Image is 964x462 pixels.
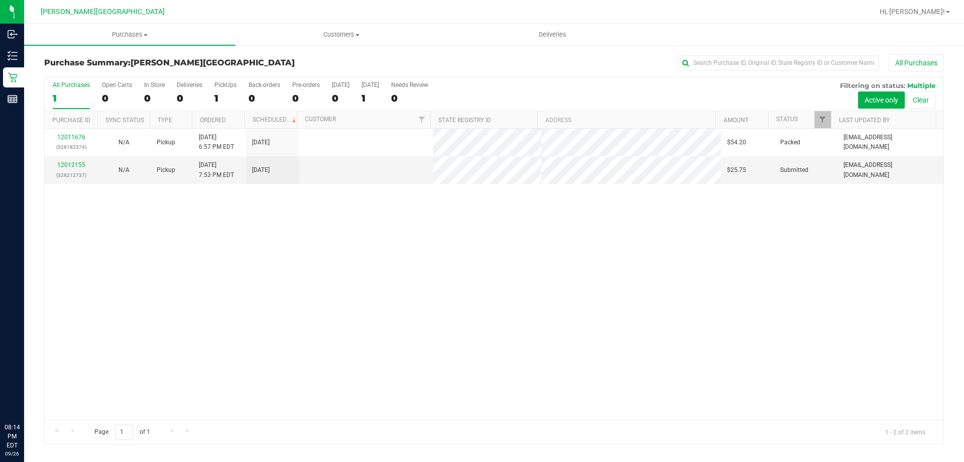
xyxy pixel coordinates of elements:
[158,117,172,124] a: Type
[8,94,18,104] inline-svg: Reports
[105,117,144,124] a: Sync Status
[252,138,270,147] span: [DATE]
[214,81,236,88] div: PickUps
[8,29,18,39] inline-svg: Inbound
[780,165,808,175] span: Submitted
[118,166,130,173] span: Not Applicable
[880,8,945,16] span: Hi, [PERSON_NAME]!
[44,58,344,67] h3: Purchase Summary:
[724,117,749,124] a: Amount
[332,81,349,88] div: [DATE]
[177,81,202,88] div: Deliveries
[361,93,379,104] div: 1
[907,81,935,89] span: Multiple
[252,165,270,175] span: [DATE]
[24,24,235,45] a: Purchases
[727,165,746,175] span: $25.75
[118,165,130,175] button: N/A
[292,93,320,104] div: 0
[86,424,158,440] span: Page of 1
[200,117,226,124] a: Ordered
[391,93,428,104] div: 0
[236,30,446,39] span: Customers
[249,93,280,104] div: 0
[332,93,349,104] div: 0
[292,81,320,88] div: Pre-orders
[8,72,18,82] inline-svg: Retail
[877,424,933,439] span: 1 - 2 of 2 items
[24,30,235,39] span: Purchases
[843,133,937,152] span: [EMAIL_ADDRESS][DOMAIN_NAME]
[199,133,234,152] span: [DATE] 6:57 PM EDT
[678,55,879,70] input: Search Purchase ID, Original ID, State Registry ID or Customer Name...
[118,139,130,146] span: Not Applicable
[199,160,234,179] span: [DATE] 7:53 PM EDT
[8,51,18,61] inline-svg: Inventory
[115,424,133,440] input: 1
[305,116,336,123] a: Customer
[906,91,935,109] button: Clear
[839,117,890,124] a: Last Updated By
[776,116,798,123] a: Status
[525,30,580,39] span: Deliveries
[51,142,91,152] p: (328182374)
[41,8,165,16] span: [PERSON_NAME][GEOGRAPHIC_DATA]
[144,93,165,104] div: 0
[391,81,428,88] div: Needs Review
[438,117,491,124] a: State Registry ID
[102,81,132,88] div: Open Carts
[144,81,165,88] div: In Store
[102,93,132,104] div: 0
[5,423,20,450] p: 08:14 PM EDT
[447,24,658,45] a: Deliveries
[177,93,202,104] div: 0
[53,93,90,104] div: 1
[889,54,944,71] button: All Purchases
[57,161,85,168] a: 12012155
[414,111,430,128] a: Filter
[53,81,90,88] div: All Purchases
[57,134,85,141] a: 12011676
[858,91,905,109] button: Active only
[253,116,298,123] a: Scheduled
[131,58,295,67] span: [PERSON_NAME][GEOGRAPHIC_DATA]
[157,165,175,175] span: Pickup
[235,24,447,45] a: Customers
[780,138,800,147] span: Packed
[840,81,905,89] span: Filtering on status:
[51,170,91,180] p: (328212737)
[157,138,175,147] span: Pickup
[843,160,937,179] span: [EMAIL_ADDRESS][DOMAIN_NAME]
[727,138,746,147] span: $54.20
[249,81,280,88] div: Back-orders
[537,111,715,129] th: Address
[118,138,130,147] button: N/A
[10,382,40,412] iframe: Resource center
[5,450,20,457] p: 09/26
[361,81,379,88] div: [DATE]
[52,117,90,124] a: Purchase ID
[814,111,831,128] a: Filter
[214,93,236,104] div: 1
